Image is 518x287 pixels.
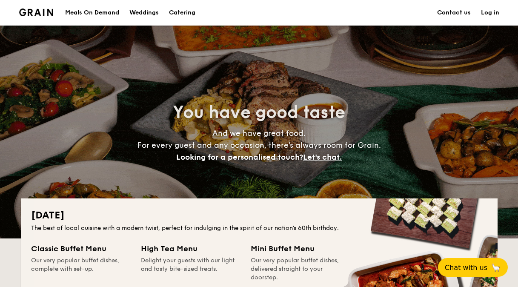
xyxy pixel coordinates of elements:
[251,256,350,282] div: Our very popular buffet dishes, delivered straight to your doorstep.
[19,9,54,16] img: Grain
[31,209,487,222] h2: [DATE]
[31,224,487,232] div: The best of local cuisine with a modern twist, perfect for indulging in the spirit of our nation’...
[19,9,54,16] a: Logotype
[445,264,487,272] span: Chat with us
[31,256,131,282] div: Our very popular buffet dishes, complete with set-up.
[141,243,240,255] div: High Tea Menu
[141,256,240,282] div: Delight your guests with our light and tasty bite-sized treats.
[303,152,342,162] span: Let's chat.
[491,263,501,273] span: 🦙
[251,243,350,255] div: Mini Buffet Menu
[31,243,131,255] div: Classic Buffet Menu
[438,258,508,277] button: Chat with us🦙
